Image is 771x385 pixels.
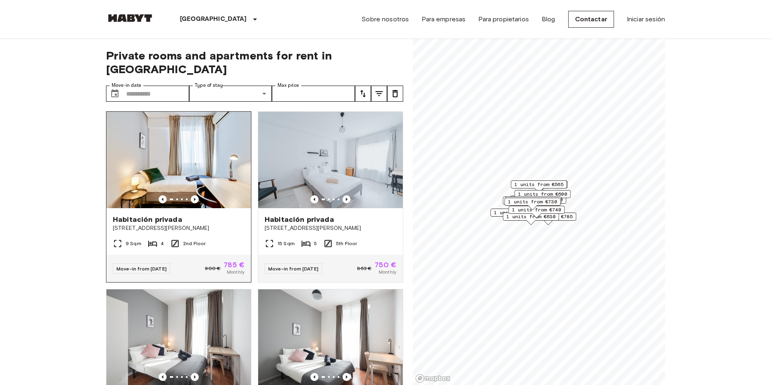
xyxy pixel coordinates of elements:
span: 1 units from €785 [524,213,573,220]
a: Mapbox logo [415,374,451,383]
button: Choose date [107,86,123,102]
span: 1 units from €740 [512,206,561,213]
div: Map marker [511,180,567,193]
a: Para propietarios [478,14,529,24]
button: Previous image [343,195,351,203]
span: Habitación privada [265,215,334,224]
img: Marketing picture of unit ES-15-018-001-03H [106,112,251,208]
div: Map marker [505,197,561,209]
label: Move-in date [112,82,141,89]
button: Previous image [343,373,351,381]
a: Para empresas [422,14,465,24]
span: 5th Floor [336,240,357,247]
div: Map marker [510,196,566,208]
span: 785 € [224,261,245,268]
span: 15 Sqm [277,240,295,247]
span: 9 Sqm [126,240,141,247]
span: 900 € [205,265,220,272]
span: [STREET_ADDRESS][PERSON_NAME] [265,224,396,232]
a: Iniciar sesión [627,14,665,24]
a: Sobre nosotros [361,14,409,24]
span: 863 € [357,265,371,272]
span: Habitación privada [113,215,182,224]
span: 1 units from €700 [514,196,563,203]
span: Move-in from [DATE] [268,266,318,272]
span: 1 units from €600 [518,190,567,198]
a: Contactar [568,11,614,28]
span: Monthly [379,268,396,276]
span: 750 € [375,261,396,268]
a: Marketing picture of unit ES-15-018-001-03HPrevious imagePrevious imageHabitación privada[STREET_... [106,111,251,283]
span: 1 units from €565 [514,181,563,188]
a: Marketing picture of unit ES-15-037-001-01HPrevious imagePrevious imageHabitación privada[STREET_... [258,111,403,283]
img: Habyt [106,14,154,22]
span: Move-in from [DATE] [116,266,167,272]
div: Map marker [508,206,565,218]
label: Max price [277,82,299,89]
div: Map marker [503,213,559,225]
span: [STREET_ADDRESS][PERSON_NAME] [113,224,245,232]
span: 4 [161,240,164,247]
button: Previous image [191,373,199,381]
button: Previous image [191,195,199,203]
span: Private rooms and apartments for rent in [GEOGRAPHIC_DATA] [106,49,403,76]
button: tune [371,86,387,102]
button: Previous image [310,373,318,381]
p: [GEOGRAPHIC_DATA] [180,14,247,24]
button: tune [387,86,403,102]
button: Previous image [310,195,318,203]
a: Blog [542,14,555,24]
button: Previous image [159,195,167,203]
span: 1 units from €730 [508,198,557,205]
span: Monthly [227,268,245,276]
img: Marketing picture of unit ES-15-037-001-01H [258,112,403,208]
span: 5 [314,240,317,247]
div: Map marker [490,209,547,221]
button: Previous image [159,373,167,381]
div: Map marker [503,197,559,209]
span: 2nd Floor [183,240,206,247]
label: Type of stay [195,82,223,89]
div: Map marker [514,190,571,203]
span: 1 units from €630 [506,213,555,220]
button: tune [355,86,371,102]
span: 1 units from €750 [494,209,543,216]
span: 1 units from €515 [509,197,558,204]
div: Map marker [504,198,561,210]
